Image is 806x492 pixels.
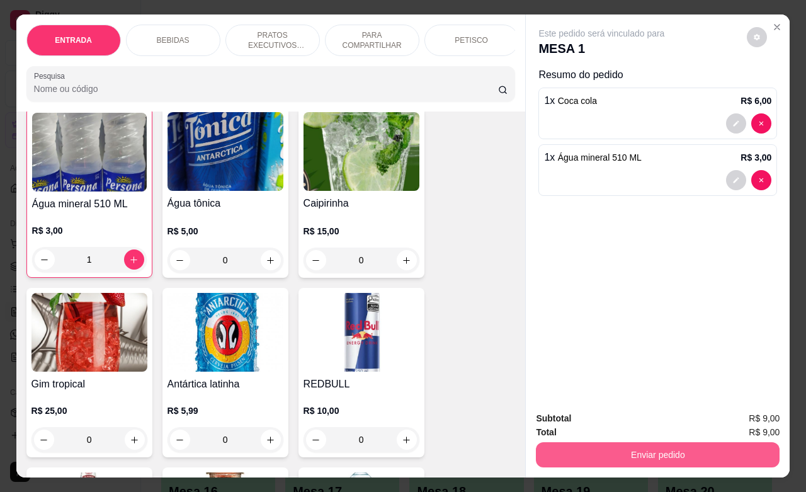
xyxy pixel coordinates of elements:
[32,113,147,192] img: product-image
[32,197,147,212] h4: Água mineral 510 ML
[397,430,417,450] button: increase-product-quantity
[167,112,283,191] img: product-image
[34,71,69,81] label: Pesquisa
[124,249,144,270] button: increase-product-quantity
[749,425,780,439] span: R$ 9,00
[751,170,771,190] button: decrease-product-quantity
[536,442,780,467] button: Enviar pedido
[306,250,326,270] button: decrease-product-quantity
[306,430,326,450] button: decrease-product-quantity
[751,113,771,134] button: decrease-product-quantity
[304,293,419,372] img: product-image
[747,27,767,47] button: decrease-product-quantity
[304,196,419,211] h4: Caipirinha
[726,113,746,134] button: decrease-product-quantity
[167,196,283,211] h4: Água tônica
[261,250,281,270] button: increase-product-quantity
[558,96,597,106] span: Coca cola
[236,30,309,50] p: PRATOS EXECUTIVOS (INDIVIDUAIS)
[32,224,147,237] p: R$ 3,00
[304,112,419,191] img: product-image
[544,150,641,165] p: 1 x
[741,94,771,107] p: R$ 6,00
[304,225,419,237] p: R$ 15,00
[261,430,281,450] button: increase-product-quantity
[544,93,597,108] p: 1 x
[304,377,419,392] h4: REDBULL
[34,430,54,450] button: decrease-product-quantity
[767,17,787,37] button: Close
[55,35,92,45] p: ENTRADA
[455,35,488,45] p: PETISCO
[170,430,190,450] button: decrease-product-quantity
[336,30,409,50] p: PARA COMPARTILHAR
[538,67,777,83] p: Resumo do pedido
[125,430,145,450] button: increase-product-quantity
[34,83,498,95] input: Pesquisa
[741,151,771,164] p: R$ 3,00
[397,250,417,270] button: increase-product-quantity
[536,427,556,437] strong: Total
[749,411,780,425] span: R$ 9,00
[157,35,190,45] p: BEBIDAS
[558,152,642,163] span: Água mineral 510 ML
[31,377,147,392] h4: Gim tropical
[726,170,746,190] button: decrease-product-quantity
[538,27,664,40] p: Este pedido será vinculado para
[167,293,283,372] img: product-image
[167,377,283,392] h4: Antártica latinha
[304,404,419,417] p: R$ 10,00
[538,40,664,57] p: MESA 1
[35,249,55,270] button: decrease-product-quantity
[31,293,147,372] img: product-image
[170,250,190,270] button: decrease-product-quantity
[536,413,571,423] strong: Subtotal
[167,404,283,417] p: R$ 5,99
[31,404,147,417] p: R$ 25,00
[167,225,283,237] p: R$ 5,00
